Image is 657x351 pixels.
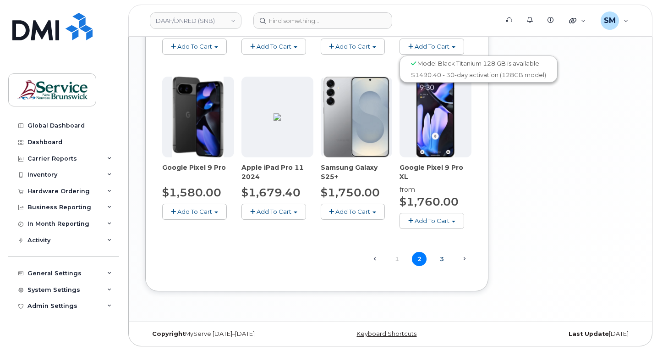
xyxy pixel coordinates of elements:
[400,213,464,229] button: Add To Cart
[241,39,306,55] button: Add To Cart
[172,77,224,157] img: Pixel_9_all.png
[415,43,449,50] span: Add To Cart
[594,11,635,30] div: Slattery, Matthew (SNB)
[472,330,635,338] div: [DATE]
[321,163,393,181] div: Samsung Galaxy S25+
[335,208,370,215] span: Add To Cart
[416,77,454,157] img: pixel9proxl.png
[321,204,385,220] button: Add To Cart
[241,163,313,181] div: Apple iPad Pro 11 2024
[356,330,416,337] a: Keyboard Shortcuts
[150,12,241,29] a: DAAF/DNRED (SNB)
[162,204,227,220] button: Add To Cart
[257,43,291,50] span: Add To Cart
[145,330,309,338] div: MyServe [DATE]–[DATE]
[367,253,382,265] a: ← Previous
[152,330,185,337] strong: Copyright
[335,43,370,50] span: Add To Cart
[569,330,609,337] strong: Last Update
[417,60,539,67] span: Model Black Titanium 128 GB is available
[162,186,221,199] span: $1,580.00
[400,163,471,181] div: Google Pixel 9 Pro XL
[241,186,301,199] span: $1,679.40
[257,208,291,215] span: Add To Cart
[323,77,389,157] img: s25plus.png
[400,39,464,55] button: Add To Cart
[412,252,427,266] span: 2
[415,217,449,224] span: Add To Cart
[389,252,404,266] a: 1
[321,186,380,199] span: $1,750.00
[434,252,449,266] a: 3
[400,195,459,208] span: $1,760.00
[162,39,227,55] button: Add To Cart
[177,208,212,215] span: Add To Cart
[402,69,555,81] a: $1490.40 - 30-day activation (128GB model)
[241,204,306,220] button: Add To Cart
[563,11,592,30] div: Quicklinks
[604,15,616,26] span: SM
[274,113,281,121] img: BF9CF08C-A21D-4331-90BE-D58B11F67180.png
[162,163,234,181] div: Google Pixel 9 Pro
[253,12,392,29] input: Find something...
[177,43,212,50] span: Add To Cart
[457,253,471,265] a: Next →
[321,39,385,55] button: Add To Cart
[400,185,415,194] small: from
